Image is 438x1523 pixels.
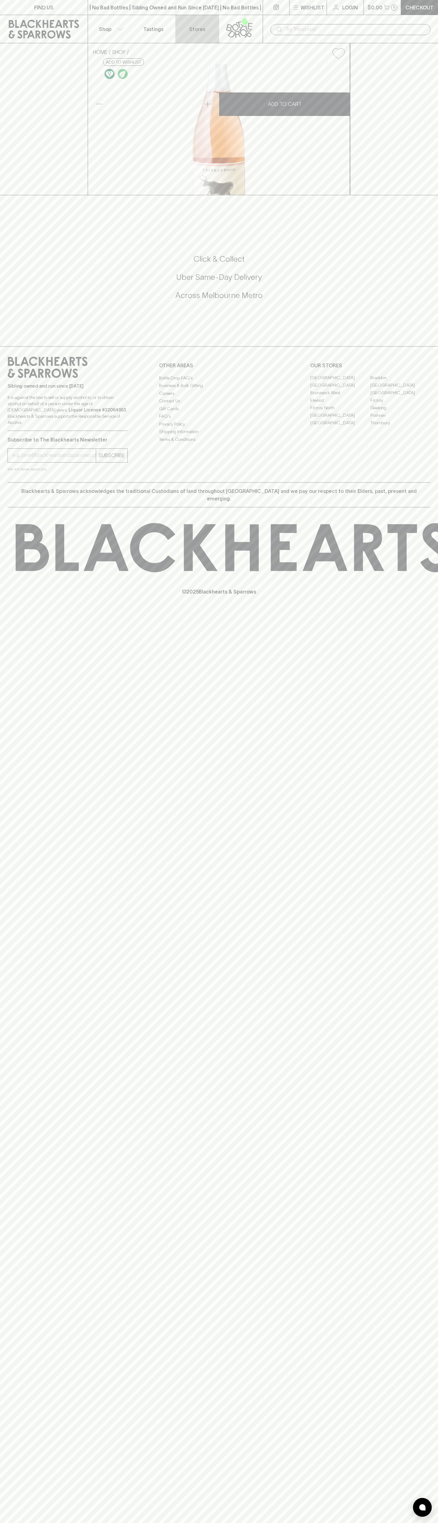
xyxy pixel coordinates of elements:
[310,362,430,369] p: OUR STORES
[105,69,115,79] img: Vegan
[69,407,126,412] strong: Liquor License #32064953
[88,15,132,43] button: Shop
[301,4,324,11] p: Wishlist
[131,15,175,43] a: Tastings
[370,389,430,397] a: [GEOGRAPHIC_DATA]
[159,420,279,428] a: Privacy Policy
[143,25,163,33] p: Tastings
[34,4,54,11] p: FIND US
[370,412,430,419] a: Prahran
[370,419,430,427] a: Thornbury
[330,46,347,62] button: Add to wishlist
[368,4,383,11] p: $0.00
[370,397,430,404] a: Fitzroy
[310,397,370,404] a: Elwood
[405,4,434,11] p: Checkout
[310,404,370,412] a: Fitzroy North
[175,15,219,43] a: Stores
[310,382,370,389] a: [GEOGRAPHIC_DATA]
[8,254,430,264] h5: Click & Collect
[268,100,301,108] p: ADD TO CART
[8,436,128,443] p: Subscribe to The Blackhearts Newsletter
[118,69,128,79] img: Organic
[159,405,279,412] a: Gift Cards
[103,67,116,81] a: Made without the use of any animal products.
[370,404,430,412] a: Geelong
[8,383,128,389] p: Sibling owned and run since [DATE]
[99,25,111,33] p: Shop
[103,58,144,66] button: Add to wishlist
[159,374,279,382] a: Bottle Drop FAQ's
[112,49,126,55] a: SHOP
[159,413,279,420] a: FAQ's
[8,466,128,472] p: We will never spam you
[13,450,96,460] input: e.g. jane@blackheartsandsparrows.com.au
[12,487,426,502] p: Blackhearts & Sparrows acknowledges the traditional Custodians of land throughout [GEOGRAPHIC_DAT...
[8,272,430,282] h5: Uber Same-Day Delivery
[159,397,279,405] a: Contact Us
[8,394,128,426] p: It is against the law to sell or supply alcohol to, or to obtain alcohol on behalf of a person un...
[88,64,350,195] img: 41974.png
[159,390,279,397] a: Careers
[286,24,425,34] input: Try "Pinot noir"
[96,449,127,462] button: SUBSCRIBE
[8,229,430,334] div: Call to action block
[93,49,107,55] a: HOME
[310,374,370,382] a: [GEOGRAPHIC_DATA]
[159,436,279,443] a: Terms & Conditions
[8,290,430,301] h5: Across Melbourne Metro
[370,382,430,389] a: [GEOGRAPHIC_DATA]
[219,92,350,116] button: ADD TO CART
[116,67,129,81] a: Organic
[310,419,370,427] a: [GEOGRAPHIC_DATA]
[310,412,370,419] a: [GEOGRAPHIC_DATA]
[99,452,125,459] p: SUBSCRIBE
[310,389,370,397] a: Brunswick West
[159,362,279,369] p: OTHER AREAS
[419,1504,425,1510] img: bubble-icon
[189,25,205,33] p: Stores
[342,4,358,11] p: Login
[159,428,279,436] a: Shipping Information
[159,382,279,390] a: Business & Bulk Gifting
[370,374,430,382] a: Braddon
[393,6,395,9] p: 0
